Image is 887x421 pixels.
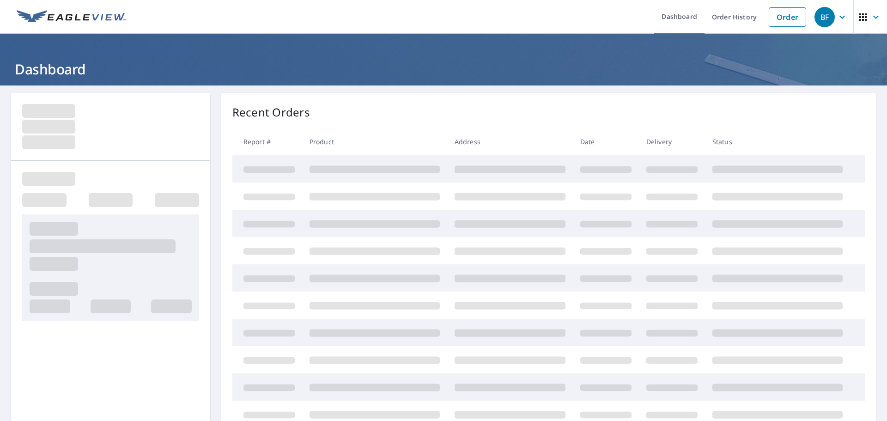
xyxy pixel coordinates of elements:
[11,60,876,79] h1: Dashboard
[232,128,302,155] th: Report #
[17,10,126,24] img: EV Logo
[639,128,705,155] th: Delivery
[705,128,850,155] th: Status
[573,128,639,155] th: Date
[447,128,573,155] th: Address
[232,104,310,121] p: Recent Orders
[769,7,806,27] a: Order
[302,128,447,155] th: Product
[814,7,835,27] div: BF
